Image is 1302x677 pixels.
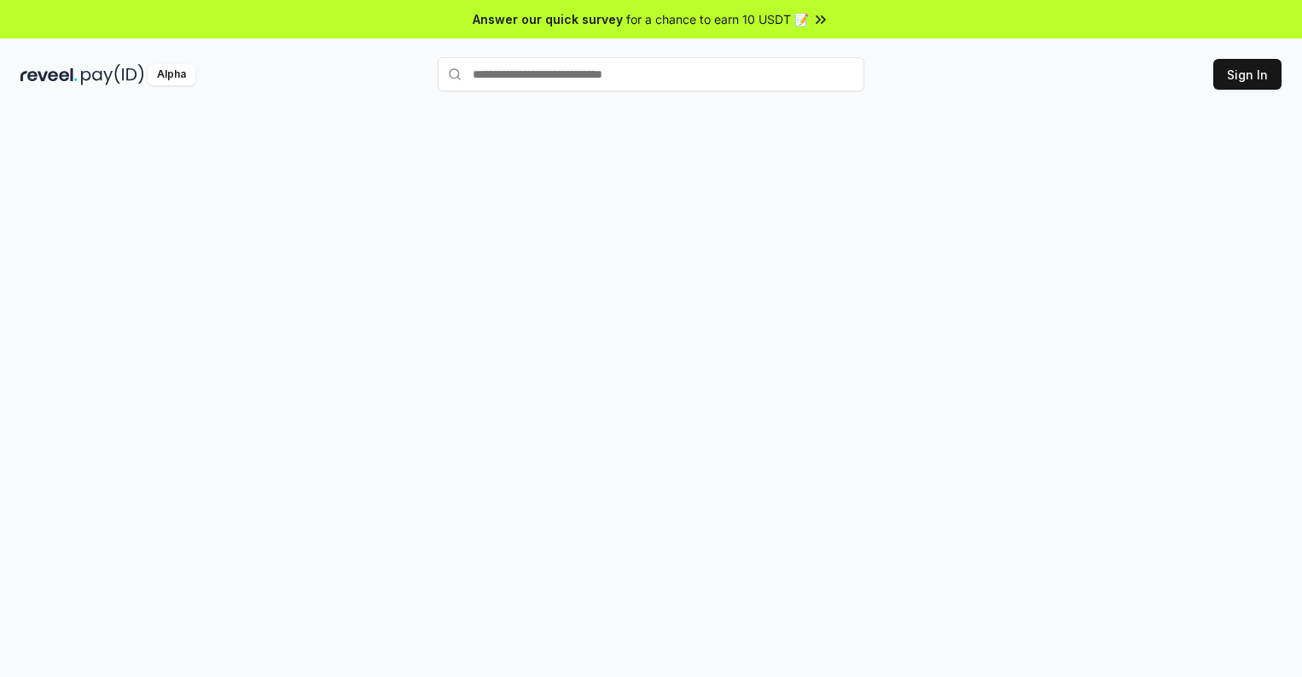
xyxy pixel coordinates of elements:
[148,64,195,85] div: Alpha
[473,10,623,28] span: Answer our quick survey
[1213,59,1282,90] button: Sign In
[626,10,809,28] span: for a chance to earn 10 USDT 📝
[81,64,144,85] img: pay_id
[20,64,78,85] img: reveel_dark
